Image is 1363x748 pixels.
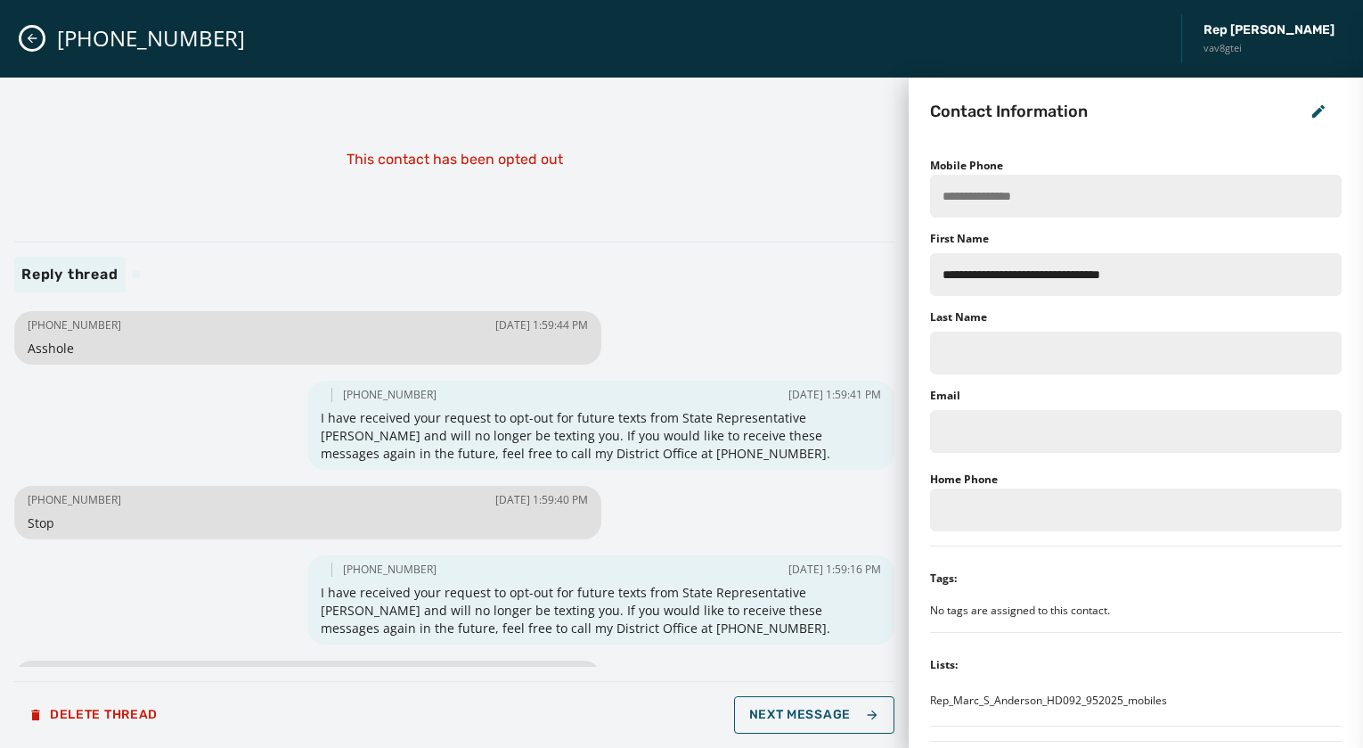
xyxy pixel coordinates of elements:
[930,571,957,586] div: Tags:
[930,658,958,672] div: Lists:
[347,149,563,170] p: This contact has been opted out
[1204,21,1334,39] span: Rep [PERSON_NAME]
[28,514,588,532] span: Stop
[930,99,1088,124] h2: Contact Information
[930,389,960,403] label: Email
[930,158,1003,173] label: Mobile Phone
[788,388,881,402] span: [DATE] 1:59:41 PM
[495,493,588,507] span: [DATE] 1:59:40 PM
[343,563,437,577] span: [PHONE_NUMBER]
[734,696,894,734] button: Next Message
[1204,41,1334,56] span: vav8gtei
[930,310,987,325] label: Last Name
[321,409,881,463] span: I have received your request to opt-out for future texts from State Representative [PERSON_NAME] ...
[495,318,588,333] span: [DATE] 1:59:44 PM
[749,708,879,722] span: Next Message
[930,232,989,246] label: First Name
[930,472,998,487] label: Home Phone
[930,694,1167,708] span: Rep_Marc_S_Anderson_HD092_952025_mobiles
[343,388,437,402] span: [PHONE_NUMBER]
[321,584,881,637] span: I have received your request to opt-out for future texts from State Representative [PERSON_NAME] ...
[788,563,881,577] span: [DATE] 1:59:16 PM
[28,340,588,358] span: Asshole
[930,604,1342,618] div: No tags are assigned to this contact.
